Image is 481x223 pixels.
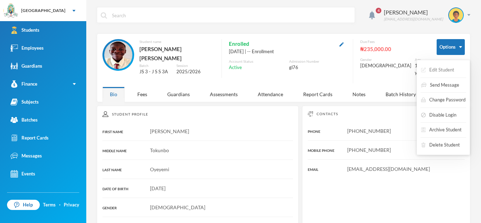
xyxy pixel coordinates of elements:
div: ₦235,000.00 [360,44,426,54]
span: [DATE] [150,185,165,191]
div: Account Status [229,59,286,64]
span: Active [229,64,242,71]
button: Change Password [420,94,466,106]
button: Edit [337,40,346,48]
div: Attendance [250,87,291,102]
div: Admission Number [289,59,346,64]
a: Help [7,200,40,210]
img: STUDENT [449,8,463,22]
div: Messages [11,152,42,160]
div: Contacts [308,111,465,117]
div: Age [415,57,426,62]
div: Subjects [11,98,39,106]
div: JS 3 - J S S 3A [139,68,171,75]
span: [DEMOGRAPHIC_DATA] [150,204,205,210]
input: Search [111,7,351,23]
div: Assessments [202,87,245,102]
span: [PHONE_NUMBER] [347,128,391,134]
div: Notes [345,87,373,102]
div: Guardians [160,87,197,102]
div: [DEMOGRAPHIC_DATA] [360,62,411,69]
div: Finance [11,80,37,88]
div: Session [176,63,214,68]
span: [EMAIL_ADDRESS][DOMAIN_NAME] [347,166,430,172]
div: Guardians [11,62,42,70]
img: STUDENT [104,41,132,69]
span: [PERSON_NAME] [150,128,189,134]
div: gl76 [289,64,346,71]
span: 4 [376,8,381,13]
span: Oyeyemi [150,166,169,172]
div: [PERSON_NAME] [PERSON_NAME] [139,44,214,63]
div: Students [11,26,39,34]
div: Gender [360,57,411,62]
div: 13 years [415,62,426,76]
div: Report Cards [11,134,49,142]
img: logo [4,4,18,18]
div: [EMAIL_ADDRESS][DOMAIN_NAME] [384,17,443,22]
img: search [101,12,107,19]
button: Delete Student [420,139,461,151]
button: Disable Login [420,109,457,122]
div: Events [11,170,35,178]
div: [PERSON_NAME] [384,8,443,17]
a: Terms [43,202,56,209]
div: Batch History [378,87,423,102]
span: [PHONE_NUMBER] [347,147,391,153]
button: Options [437,39,465,55]
div: Fees [130,87,155,102]
div: Report Cards [296,87,340,102]
div: Student Profile [102,111,293,117]
div: Due Fees [360,39,426,44]
button: Archive Student [420,124,462,136]
div: [GEOGRAPHIC_DATA] [21,7,65,14]
div: Employees [11,44,44,52]
button: Edit Student [420,64,455,76]
span: Enrolled [229,39,249,48]
div: [DATE] | -- Enrollment [229,48,346,55]
div: 2025/2026 [176,68,214,75]
a: Privacy [64,202,79,209]
div: Bio [102,87,125,102]
div: Batch [139,63,171,68]
button: Send Message [420,79,460,92]
div: Batches [11,116,38,124]
div: Student name [139,39,214,44]
div: · [59,202,61,209]
span: Tokunbo [150,147,169,153]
